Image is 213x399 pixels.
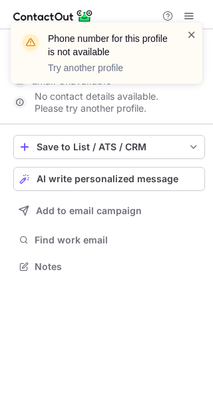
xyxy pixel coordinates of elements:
[48,61,170,74] p: Try another profile
[13,135,205,159] button: save-profile-one-click
[37,142,182,152] div: Save to List / ATS / CRM
[13,8,93,24] img: ContactOut v5.3.10
[36,205,142,216] span: Add to email campaign
[35,261,200,273] span: Notes
[13,167,205,191] button: AI write personalized message
[37,174,178,184] span: AI write personalized message
[13,231,205,249] button: Find work email
[13,92,205,113] div: No contact details available. Please try another profile.
[13,257,205,276] button: Notes
[13,199,205,223] button: Add to email campaign
[35,234,200,246] span: Find work email
[20,32,41,53] img: warning
[48,32,170,59] header: Phone number for this profile is not available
